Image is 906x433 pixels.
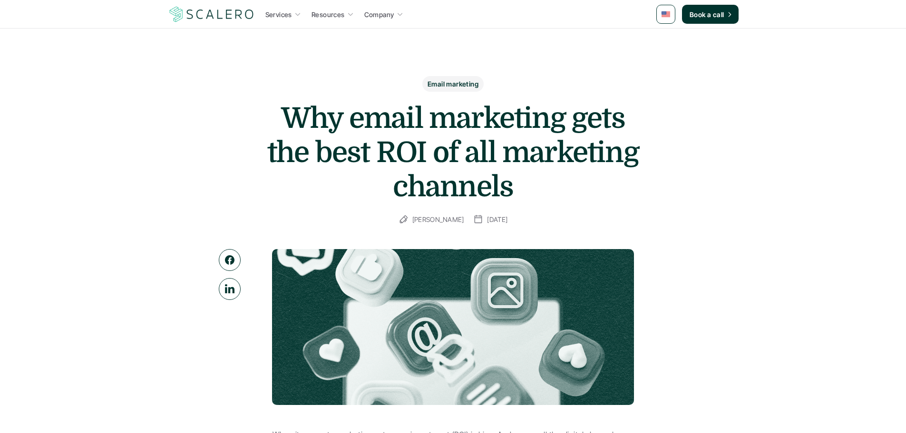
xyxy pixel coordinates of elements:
p: Services [265,10,292,19]
p: [PERSON_NAME] [412,213,464,225]
p: Resources [312,10,345,19]
img: Scalero company logotype [168,5,255,23]
p: Company [364,10,394,19]
p: Book a call [690,10,724,19]
a: Book a call [682,5,739,24]
h1: Why email marketing gets the best ROI of all marketing channels [263,101,643,204]
p: [DATE] [487,213,507,225]
p: Email marketing [428,79,478,89]
a: Scalero company logotype [168,6,255,23]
